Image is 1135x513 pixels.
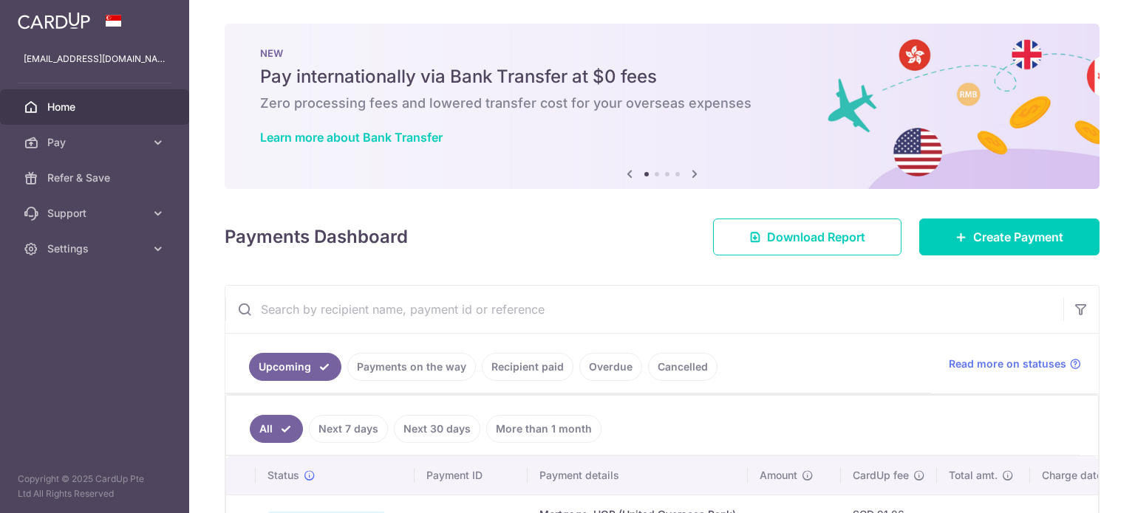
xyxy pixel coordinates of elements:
[24,52,166,66] p: [EMAIL_ADDRESS][DOMAIN_NAME]
[394,415,480,443] a: Next 30 days
[949,468,998,483] span: Total amt.
[260,65,1064,89] h5: Pay internationally via Bank Transfer at $0 fees
[482,353,573,381] a: Recipient paid
[949,357,1066,371] span: Read more on statuses
[250,415,303,443] a: All
[853,468,909,483] span: CardUp fee
[47,100,145,114] span: Home
[260,47,1064,59] p: NEW
[47,206,145,221] span: Support
[713,218,901,255] a: Download Report
[225,224,408,250] h4: Payments Dashboard
[18,12,90,30] img: CardUp
[225,286,1063,333] input: Search by recipient name, payment id or reference
[225,24,1100,189] img: Bank transfer banner
[47,171,145,185] span: Refer & Save
[260,130,443,145] a: Learn more about Bank Transfer
[1040,469,1120,506] iframe: Opens a widget where you can find more information
[47,241,145,256] span: Settings
[486,415,601,443] a: More than 1 month
[760,468,797,483] span: Amount
[528,456,748,495] th: Payment details
[648,353,718,381] a: Cancelled
[309,415,388,443] a: Next 7 days
[1042,468,1102,483] span: Charge date
[347,353,476,381] a: Payments on the way
[415,456,528,495] th: Payment ID
[579,353,642,381] a: Overdue
[767,228,865,246] span: Download Report
[260,94,1064,112] h6: Zero processing fees and lowered transfer cost for your overseas expenses
[267,468,299,483] span: Status
[949,357,1081,371] a: Read more on statuses
[47,135,145,150] span: Pay
[249,353,341,381] a: Upcoming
